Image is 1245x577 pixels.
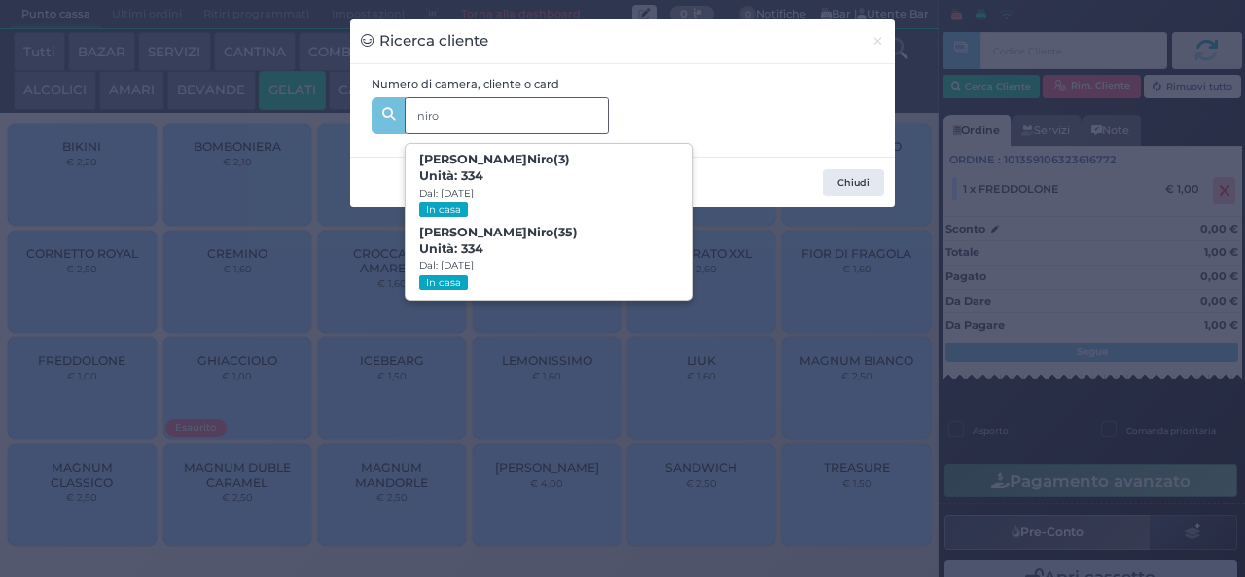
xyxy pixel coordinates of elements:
[871,30,884,52] span: ×
[419,241,483,258] span: Unità: 334
[419,168,483,185] span: Unità: 334
[419,259,474,271] small: Dal: [DATE]
[823,169,884,197] button: Chiudi
[419,275,467,290] small: In casa
[361,30,488,53] h3: Ricerca cliente
[419,202,467,217] small: In casa
[419,187,474,199] small: Dal: [DATE]
[405,97,609,134] input: Es. 'Mario Rossi', '220' o '108123234234'
[419,225,578,256] b: [PERSON_NAME] (35)
[527,225,553,239] strong: Niro
[527,152,553,166] strong: Niro
[372,76,559,92] label: Numero di camera, cliente o card
[419,152,570,183] b: [PERSON_NAME] (3)
[861,19,895,63] button: Chiudi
